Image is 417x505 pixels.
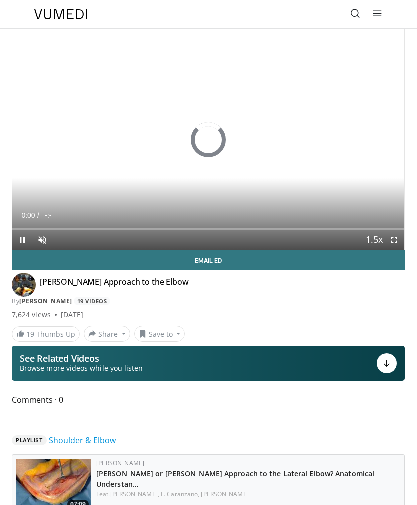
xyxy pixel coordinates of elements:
[12,310,51,320] span: 7,624 views
[12,326,80,342] a: 19 Thumbs Up
[161,490,199,498] a: F. Caranzano,
[49,434,116,446] a: Shoulder & Elbow
[110,490,159,498] a: [PERSON_NAME],
[12,228,404,230] div: Progress Bar
[12,346,405,381] button: See Related Videos Browse more videos while you listen
[12,393,405,406] span: Comments 0
[34,9,87,19] img: VuMedi Logo
[26,329,34,339] span: 19
[96,459,144,467] a: [PERSON_NAME]
[21,211,35,219] span: 0:00
[37,211,39,219] span: /
[74,297,110,305] a: 19 Videos
[384,230,404,250] button: Fullscreen
[12,273,36,297] img: Avatar
[96,490,400,499] div: Feat.
[12,435,47,445] span: Playlist
[12,297,405,306] div: By
[61,310,83,320] div: [DATE]
[364,230,384,250] button: Playback Rate
[19,297,72,305] a: [PERSON_NAME]
[134,326,185,342] button: Save to
[40,277,188,293] h4: [PERSON_NAME] Approach to the Elbow
[20,363,143,373] span: Browse more videos while you listen
[96,469,374,489] a: [PERSON_NAME] or [PERSON_NAME] Approach to the Lateral Elbow? Anatomical Understan…
[84,326,130,342] button: Share
[12,29,404,250] video-js: Video Player
[201,490,248,498] a: [PERSON_NAME]
[12,250,405,270] a: Email Ed
[12,230,32,250] button: Pause
[45,211,51,219] span: -:-
[20,353,143,363] p: See Related Videos
[32,230,52,250] button: Unmute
